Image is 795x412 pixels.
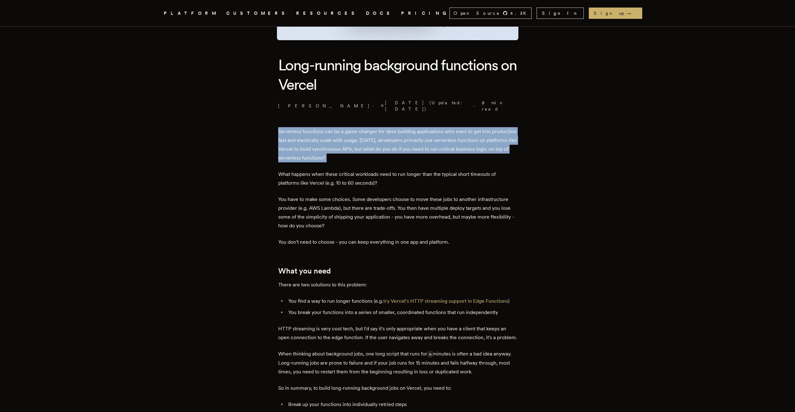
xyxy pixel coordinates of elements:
[366,9,394,17] a: DOCS
[164,9,219,17] button: PLATFORM
[278,170,517,187] p: What happens when these critical workloads need to run longer than the typical short timeouts of ...
[296,9,358,17] button: RESOURCES
[278,195,517,230] p: You have to make some choices. Some developers choose to move these jobs to another infrastructur...
[278,384,517,393] p: So in summary, to build long-running background jobs on Vercel, you need to:
[278,238,517,247] p: You don't need to choose - you can keep everything in one app and platform.
[278,127,517,162] p: Serverless functions can be a game changer for devs building applications who want to get into pr...
[278,280,517,289] p: There are two solutions to this problem:
[278,55,517,95] h1: Long-running background functions on Vercel
[401,9,450,17] a: PRICING
[427,351,433,358] code: n
[589,8,642,19] a: Sign up
[286,297,517,306] li: You find a way to run longer functions (e.g. )
[278,267,517,275] h2: What you need
[278,324,517,342] p: HTTP streaming is very cool tech, but I'd say it's only appropriate when you have a client that k...
[226,9,289,17] a: CUSTOMERS
[482,100,513,112] span: 8 min read
[454,10,500,16] span: Open Source
[286,308,517,317] li: You break your functions into a series of smaller, coordinated functions that run independently
[278,100,517,112] p: · ·
[383,298,508,304] a: try Vercel's HTTP streaming support in Edge Functions
[286,400,517,409] li: Break up your functions into individually retried steps
[627,10,637,16] span: →
[381,100,471,112] span: [DATE] (Updated: [DATE] )
[510,10,530,16] span: 4.3 K
[537,8,584,19] a: Sign In
[278,103,370,109] a: [PERSON_NAME]
[278,350,517,376] p: When thinking about background jobs, one long script that runs for minutes is often a bad idea an...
